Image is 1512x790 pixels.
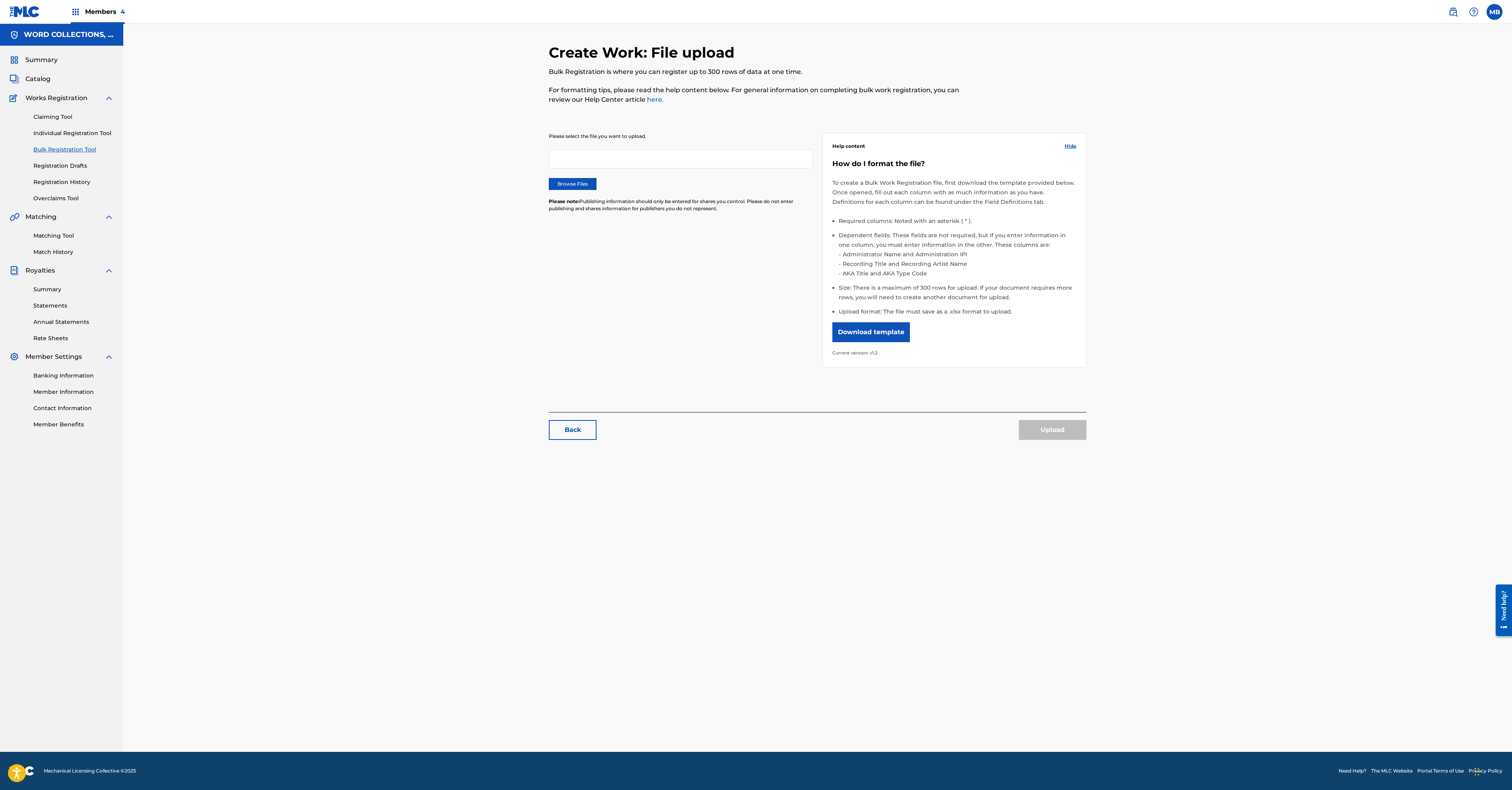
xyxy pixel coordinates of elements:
a: Registration Drafts [33,162,114,170]
img: logo [10,766,34,776]
p: Current version: v1.2 [832,348,1077,358]
p: To create a Bulk Work Registration file, first download the template provided below. Once opened,... [832,178,1077,207]
img: Works Registration [10,93,20,103]
iframe: Resource Center [1489,575,1512,646]
img: Member Settings [10,352,19,362]
img: expand [104,93,114,103]
a: Member Information [33,388,114,396]
img: MLC Logo [10,6,40,17]
h5: WORD COLLECTIONS, INC. [24,30,114,39]
li: Upload format: The file must save as a .xlsx format to upload. [839,307,1077,316]
li: Size: There is a maximum of 300 rows for upload. If your document requires more rows, you will ne... [839,283,1077,307]
img: Matching [10,212,19,222]
li: Administrator Name and Administration IPI [841,250,1077,259]
img: help [1469,7,1479,17]
span: Works Registration [25,93,87,103]
a: Claiming Tool [33,113,114,121]
span: Help content [832,143,865,150]
a: Banking Information [33,372,114,380]
a: Annual Statements [33,318,114,326]
span: Royalties [25,266,55,275]
img: expand [104,352,114,362]
a: Registration History [33,178,114,186]
button: Download template [832,322,910,342]
span: Mechanical Licensing Collective © 2025 [44,767,136,775]
a: Public Search [1445,4,1461,20]
li: Required columns: Noted with an asterisk ( * ). [839,216,1077,230]
img: Catalog [10,74,19,84]
a: here. [645,96,664,103]
a: Match History [33,248,114,256]
img: expand [104,266,114,275]
span: Member Settings [25,352,82,362]
a: Portal Terms of Use [1417,767,1464,775]
img: Accounts [10,30,19,40]
a: Overclaims Tool [33,194,114,203]
a: The MLC Website [1371,767,1413,775]
div: User Menu [1487,4,1502,20]
span: Hide [1065,143,1077,150]
a: Member Benefits [33,420,114,429]
img: search [1448,7,1458,17]
a: Back [549,420,597,440]
a: Need Help? [1339,767,1366,775]
img: Summary [10,55,19,65]
li: Dependent fields: These fields are not required, but if you enter information in one column, you ... [839,230,1077,283]
p: Please select the file you want to upload. [549,133,813,140]
a: Contact Information [33,404,114,412]
p: For formatting tips, please read the help content below. For general information on completing bu... [549,85,963,105]
h5: How do I format the file? [832,159,1077,168]
a: Statements [33,302,114,310]
a: Matching Tool [33,232,114,240]
a: Summary [33,285,114,294]
span: Please note: [549,198,579,204]
a: Privacy Policy [1469,767,1502,775]
img: Top Rightsholders [71,7,80,17]
span: Catalog [25,74,51,84]
li: Recording Title and Recording Artist Name [841,259,1077,269]
span: Matching [25,212,56,222]
h2: Create Work: File upload [549,44,739,62]
a: CatalogCatalog [10,74,51,84]
img: Royalties [10,266,19,275]
a: SummarySummary [10,55,58,65]
span: Members [85,7,125,16]
div: Drag [1475,760,1479,784]
img: expand [104,212,114,222]
label: Browse Files [549,178,597,190]
span: Summary [25,55,58,65]
iframe: Chat Widget [1472,752,1512,790]
div: Help [1466,4,1482,20]
p: Publishing information should only be entered for shares you control. Please do not enter publish... [549,198,813,212]
a: Individual Registration Tool [33,129,114,137]
a: Bulk Registration Tool [33,145,114,154]
p: Bulk Registration is where you can register up to 300 rows of data at one time. [549,67,963,77]
a: Rate Sheets [33,334,114,343]
li: AKA Title and AKA Type Code [841,269,1077,278]
span: 4 [120,8,125,15]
